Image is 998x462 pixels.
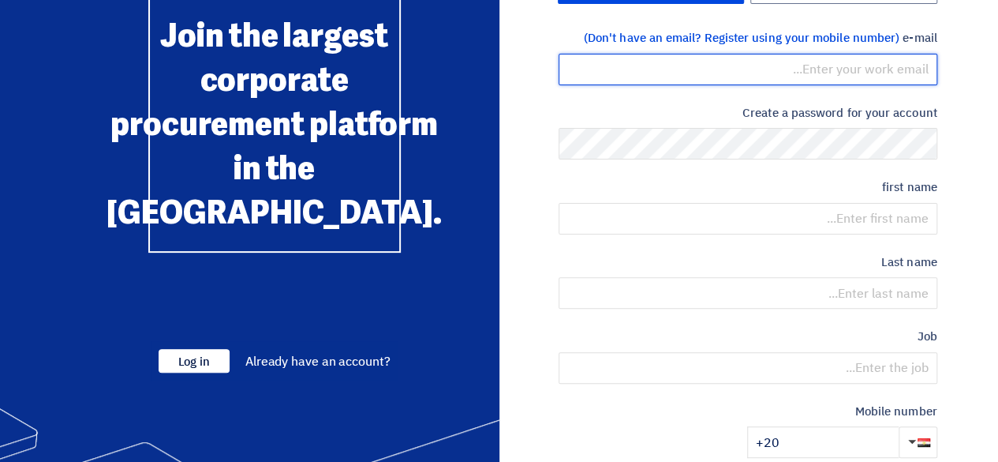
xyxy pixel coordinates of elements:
font: Create a password for your account [742,104,937,122]
font: first name [882,178,937,196]
font: e-mail [903,29,936,47]
input: Enter the job... [559,352,937,384]
input: Enter first name... [559,203,937,235]
input: Enter last name... [559,277,937,309]
font: Last name [881,254,937,271]
font: Join the largest corporate procurement platform in the [GEOGRAPHIC_DATA]. [107,17,441,232]
font: Log in [178,353,210,370]
font: Job [917,328,936,345]
font: (Don't have an email? Register using your mobile number) [584,29,899,47]
input: Enter your work email... [559,54,937,85]
a: Log in [159,352,230,371]
input: Enter mobile number... [747,426,899,458]
font: Mobile number [855,403,937,420]
font: Already have an account? [245,352,391,371]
